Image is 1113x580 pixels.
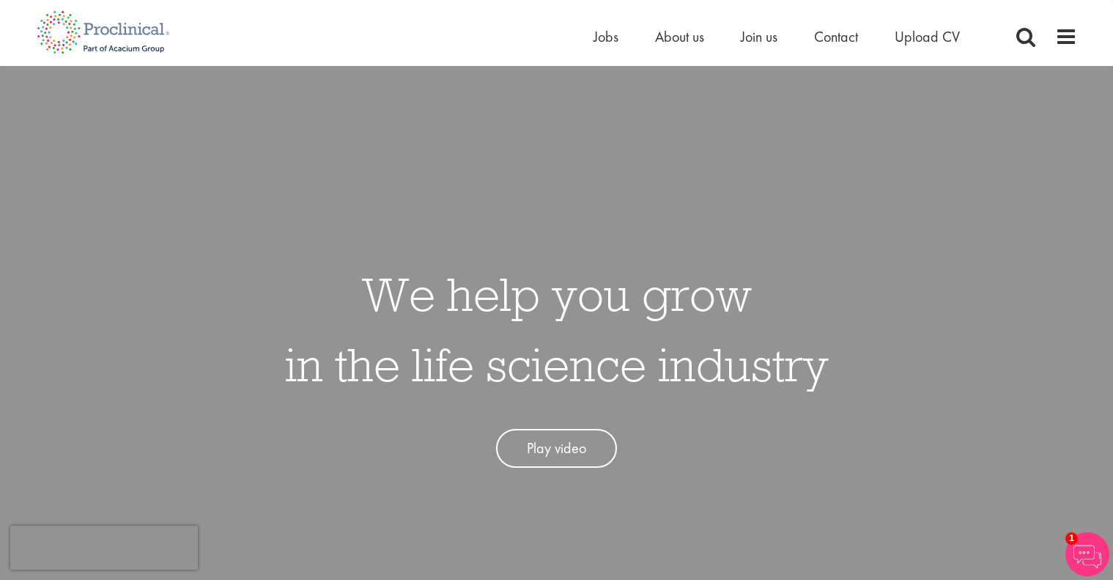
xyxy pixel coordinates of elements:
[895,27,960,46] a: Upload CV
[1065,532,1078,545] span: 1
[814,27,858,46] a: Contact
[655,27,704,46] a: About us
[496,429,617,468] a: Play video
[285,259,829,400] h1: We help you grow in the life science industry
[1065,532,1109,576] img: Chatbot
[594,27,618,46] a: Jobs
[741,27,777,46] a: Join us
